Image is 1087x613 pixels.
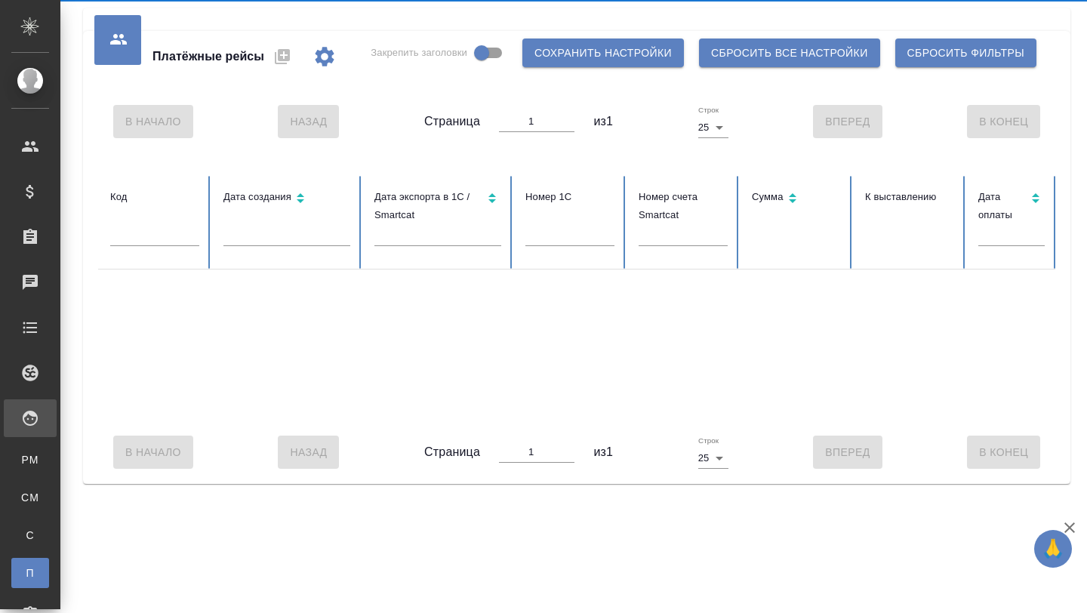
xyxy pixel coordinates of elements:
[698,436,719,444] label: Строк
[593,112,613,131] span: из 1
[698,448,728,469] div: 25
[424,112,480,131] span: Страница
[19,490,42,505] span: CM
[865,188,954,206] div: К выставлению
[698,106,719,114] label: Строк
[978,188,1045,224] div: Сортировка
[424,443,480,461] span: Страница
[639,188,728,224] div: Номер счета Smartcat
[11,482,49,513] a: CM
[752,188,841,210] div: Сортировка
[534,44,672,63] span: Сохранить настройки
[19,565,42,581] span: П
[522,39,684,67] button: Сохранить настройки
[110,188,199,206] div: Код
[152,48,264,66] span: Платёжные рейсы
[11,558,49,588] a: П
[711,44,868,63] span: Сбросить все настройки
[11,520,49,550] a: С
[371,45,467,60] span: Закрепить заголовки
[374,188,501,224] div: Сортировка
[11,445,49,475] a: PM
[593,443,613,461] span: из 1
[223,188,350,210] div: Сортировка
[1040,533,1066,565] span: 🙏
[1034,530,1072,568] button: 🙏
[699,39,880,67] button: Сбросить все настройки
[19,452,42,467] span: PM
[907,44,1024,63] span: Сбросить фильтры
[698,117,728,138] div: 25
[525,188,614,206] div: Номер 1С
[895,39,1036,67] button: Сбросить фильтры
[19,528,42,543] span: С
